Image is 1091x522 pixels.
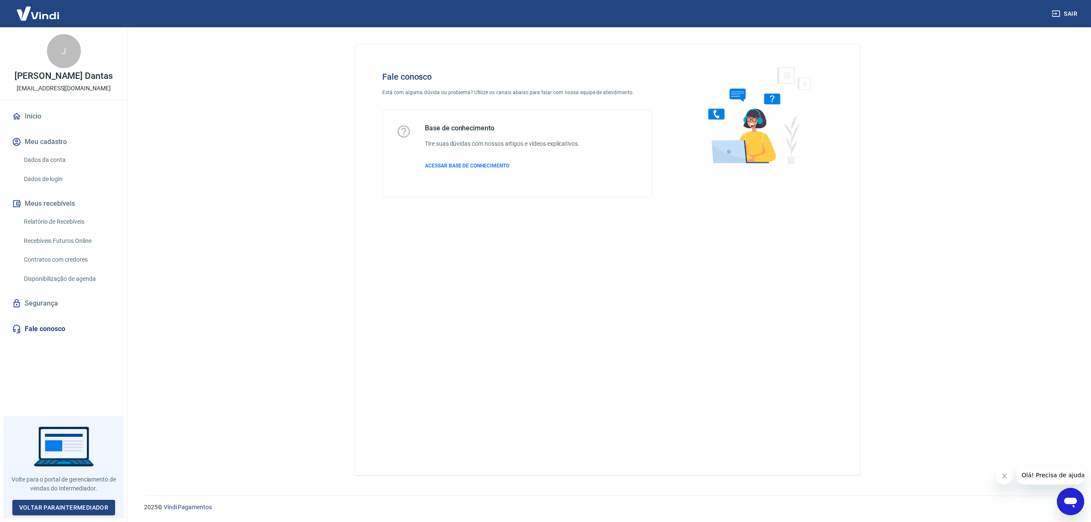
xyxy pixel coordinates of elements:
a: Disponibilização de agenda [20,270,117,288]
a: ACESSAR BASE DE CONHECIMENTO [425,162,580,170]
a: Contratos com credores [20,251,117,268]
iframe: Botão para abrir a janela de mensagens [1057,488,1084,515]
div: J [47,34,81,68]
button: Meu cadastro [10,133,117,151]
a: Dados de login [20,170,117,188]
img: Vindi [10,0,66,26]
p: Está com alguma dúvida ou problema? Utilize os canais abaixo para falar com nossa equipe de atend... [382,89,652,96]
a: Fale conosco [10,320,117,338]
span: Olá! Precisa de ajuda? [5,6,72,13]
p: [PERSON_NAME] Dantas [14,72,113,81]
a: Voltar paraIntermediador [12,500,115,516]
button: Meus recebíveis [10,194,117,213]
iframe: Mensagem da empresa [1016,466,1084,485]
p: 2025 © [144,503,1071,512]
button: Sair [1050,6,1081,22]
a: Dados da conta [20,151,117,169]
a: Relatório de Recebíveis [20,213,117,231]
iframe: Fechar mensagem [996,467,1013,485]
a: Segurança [10,294,117,313]
p: [EMAIL_ADDRESS][DOMAIN_NAME] [17,84,111,93]
span: ACESSAR BASE DE CONHECIMENTO [425,163,509,169]
a: Início [10,107,117,126]
h5: Base de conhecimento [425,124,580,133]
h4: Fale conosco [382,72,652,82]
h6: Tire suas dúvidas com nossos artigos e vídeos explicativos. [425,139,580,148]
a: Recebíveis Futuros Online [20,232,117,250]
a: Vindi Pagamentos [164,504,212,510]
img: Fale conosco [691,58,821,172]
